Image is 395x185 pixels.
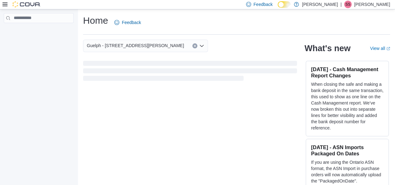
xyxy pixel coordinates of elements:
[302,1,338,8] p: [PERSON_NAME]
[83,14,108,27] h1: Home
[354,1,390,8] p: [PERSON_NAME]
[386,47,390,51] svg: External link
[311,66,383,79] h3: [DATE] - Cash Management Report Changes
[254,1,273,7] span: Feedback
[340,1,342,8] p: |
[112,16,143,29] a: Feedback
[278,1,291,8] input: Dark Mode
[311,159,383,184] p: If you are using the Ontario ASN format, the ASN Import in purchase orders will now automatically...
[344,1,352,8] div: Samuel Somos
[311,144,383,157] h3: [DATE] - ASN Imports Packaged On Dates
[192,43,197,48] button: Clear input
[311,81,383,131] p: When closing the safe and making a bank deposit in the same transaction, this used to show as one...
[83,62,297,82] span: Loading
[199,43,204,48] button: Open list of options
[12,1,41,7] img: Cova
[304,43,350,53] h2: What's new
[87,42,184,49] span: Guelph - [STREET_ADDRESS][PERSON_NAME]
[4,24,74,39] nav: Complex example
[345,1,350,8] span: SS
[122,19,141,26] span: Feedback
[370,46,390,51] a: View allExternal link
